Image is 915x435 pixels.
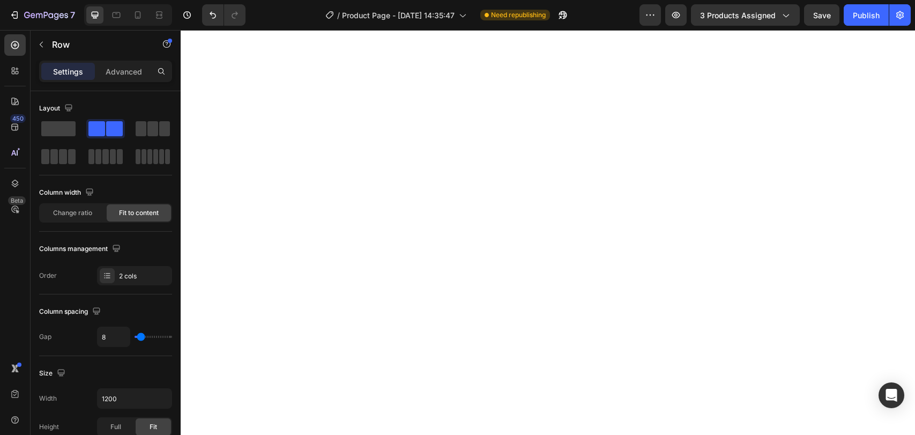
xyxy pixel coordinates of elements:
[39,332,51,342] div: Gap
[39,422,59,432] div: Height
[98,389,172,408] input: Auto
[8,196,26,205] div: Beta
[337,10,340,21] span: /
[110,422,121,432] span: Full
[39,186,96,200] div: Column width
[53,66,83,77] p: Settings
[491,10,546,20] span: Need republishing
[119,271,169,281] div: 2 cols
[106,66,142,77] p: Advanced
[39,101,75,116] div: Layout
[70,9,75,21] p: 7
[181,30,915,435] iframe: Design area
[39,305,103,319] div: Column spacing
[342,10,455,21] span: Product Page - [DATE] 14:35:47
[52,38,143,51] p: Row
[853,10,880,21] div: Publish
[39,242,123,256] div: Columns management
[119,208,159,218] span: Fit to content
[804,4,839,26] button: Save
[879,382,904,408] div: Open Intercom Messenger
[844,4,889,26] button: Publish
[813,11,831,20] span: Save
[691,4,800,26] button: 3 products assigned
[150,422,157,432] span: Fit
[98,327,130,346] input: Auto
[39,366,68,381] div: Size
[700,10,776,21] span: 3 products assigned
[4,4,80,26] button: 7
[39,394,57,403] div: Width
[39,271,57,281] div: Order
[10,114,26,123] div: 450
[53,208,92,218] span: Change ratio
[202,4,246,26] div: Undo/Redo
